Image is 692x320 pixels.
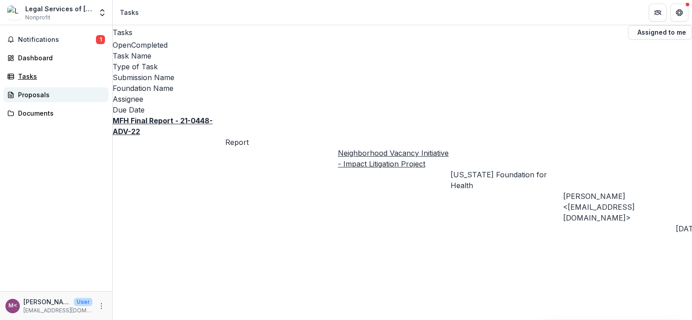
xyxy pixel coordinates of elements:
[338,149,449,168] a: Neighborhood Vacancy Initiative - Impact Litigation Project
[113,94,692,104] div: Assignee
[23,306,92,315] p: [EMAIL_ADDRESS][DOMAIN_NAME]
[628,25,692,40] button: Assigned to me
[113,116,213,136] a: MFH Final Report - 21-0448-ADV-22
[4,87,109,102] a: Proposals
[113,27,132,38] h2: Tasks
[4,32,109,47] button: Notifications1
[670,4,688,22] button: Get Help
[113,61,692,72] div: Type of Task
[116,6,142,19] nav: breadcrumb
[4,106,109,121] a: Documents
[113,83,692,94] div: Foundation Name
[96,4,109,22] button: Open entity switcher
[18,36,96,44] span: Notifications
[113,72,692,83] div: Submission Name
[18,108,101,118] div: Documents
[96,301,107,311] button: More
[18,53,101,63] div: Dashboard
[18,72,101,81] div: Tasks
[113,104,692,115] div: Due Date
[113,50,692,61] div: Task Name
[25,4,92,14] div: Legal Services of [GEOGRAPHIC_DATA][US_STATE], Inc.
[451,169,563,191] div: [US_STATE] Foundation for Health
[74,298,92,306] p: User
[120,8,139,17] div: Tasks
[649,4,667,22] button: Partners
[7,5,22,20] img: Legal Services of Eastern Missouri, Inc.
[131,40,168,50] button: Completed
[96,35,105,44] span: 1
[9,303,17,309] div: Ms. Juliana Greenfield <jkgreenfield@lsem.org>
[113,40,131,50] button: Open
[225,137,338,148] div: Report
[25,14,50,22] span: Nonprofit
[18,90,101,99] div: Proposals
[4,50,109,65] a: Dashboard
[23,297,70,306] p: [PERSON_NAME] <[EMAIL_ADDRESS][DOMAIN_NAME]>
[563,191,676,223] div: [PERSON_NAME] <[EMAIL_ADDRESS][DOMAIN_NAME]>
[4,69,109,84] a: Tasks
